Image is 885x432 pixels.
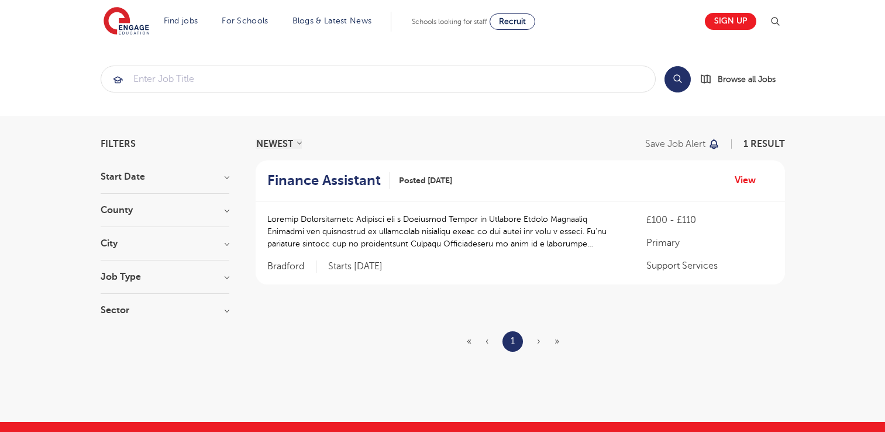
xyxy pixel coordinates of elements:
[412,18,487,26] span: Schools looking for staff
[267,260,316,273] span: Bradford
[735,173,765,188] a: View
[267,213,624,250] p: Loremip Dolorsitametc Adipisci eli s Doeiusmod Tempor in Utlabore Etdolo Magnaaliq Enimadmi ven q...
[101,172,229,181] h3: Start Date
[101,239,229,248] h3: City
[664,66,691,92] button: Search
[292,16,372,25] a: Blogs & Latest News
[101,205,229,215] h3: County
[490,13,535,30] a: Recruit
[485,336,488,347] span: ‹
[101,66,655,92] input: Submit
[555,336,559,347] span: »
[267,172,390,189] a: Finance Assistant
[537,336,540,347] span: ›
[645,139,705,149] p: Save job alert
[328,260,383,273] p: Starts [DATE]
[101,306,229,315] h3: Sector
[646,213,773,227] p: £100 - £110
[101,272,229,282] h3: Job Type
[646,259,773,273] p: Support Services
[743,139,785,149] span: 1 result
[101,139,136,149] span: Filters
[700,73,785,86] a: Browse all Jobs
[267,172,381,189] h2: Finance Assistant
[646,236,773,250] p: Primary
[101,66,656,92] div: Submit
[164,16,198,25] a: Find jobs
[467,336,471,347] span: «
[104,7,149,36] img: Engage Education
[705,13,756,30] a: Sign up
[511,334,515,349] a: 1
[499,17,526,26] span: Recruit
[718,73,776,86] span: Browse all Jobs
[222,16,268,25] a: For Schools
[645,139,721,149] button: Save job alert
[399,174,452,187] span: Posted [DATE]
